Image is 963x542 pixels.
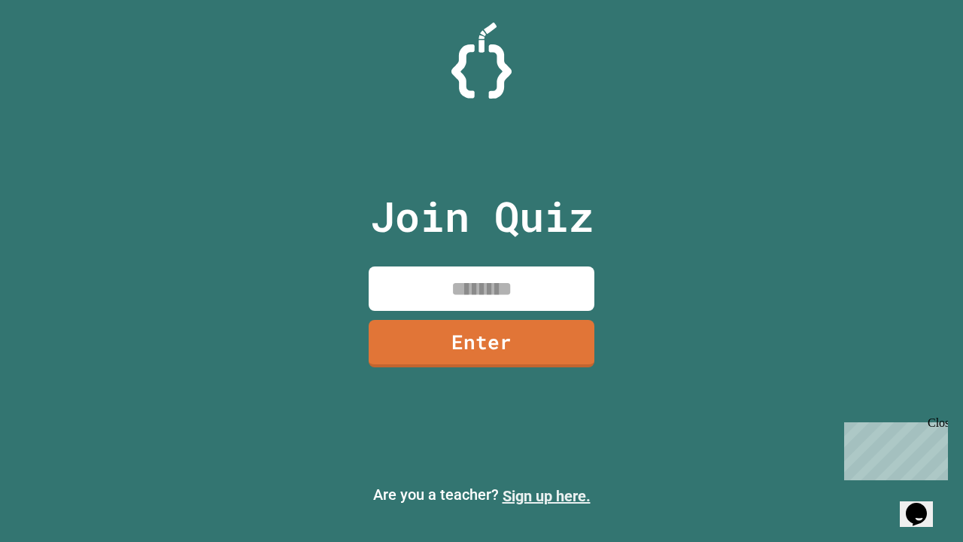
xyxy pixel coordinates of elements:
a: Enter [369,320,594,367]
img: Logo.svg [451,23,512,99]
p: Are you a teacher? [12,483,951,507]
iframe: chat widget [900,482,948,527]
a: Sign up here. [503,487,591,505]
iframe: chat widget [838,416,948,480]
div: Chat with us now!Close [6,6,104,96]
p: Join Quiz [370,185,594,248]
